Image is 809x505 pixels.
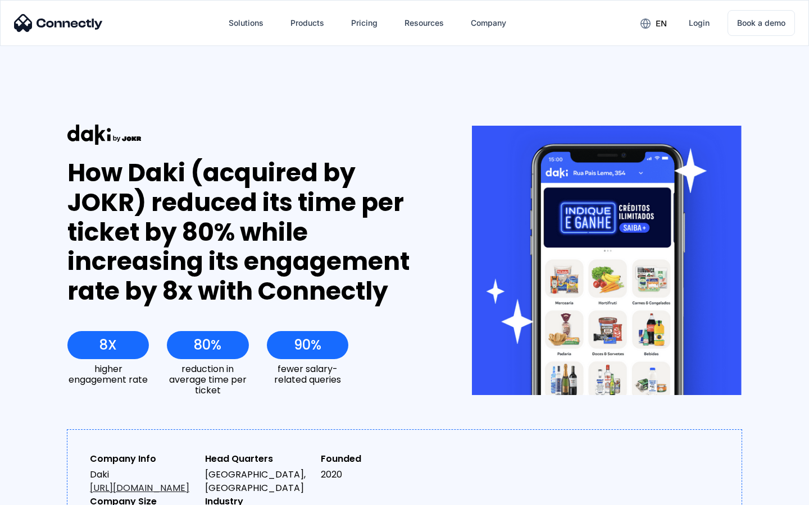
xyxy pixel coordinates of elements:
div: fewer salary-related queries [267,364,348,385]
a: Login [680,10,719,36]
a: [URL][DOMAIN_NAME] [90,481,189,494]
div: Daki [90,468,196,495]
div: Resources [404,15,444,31]
a: Book a demo [728,10,795,36]
div: Company Info [90,452,196,466]
div: reduction in average time per ticket [167,364,248,396]
div: Pricing [351,15,378,31]
div: Head Quarters [205,452,311,466]
a: Pricing [342,10,387,36]
div: Products [290,15,324,31]
div: higher engagement rate [67,364,149,385]
div: Company [471,15,506,31]
div: 8X [99,337,117,353]
div: Founded [321,452,427,466]
ul: Language list [22,485,67,501]
div: Solutions [229,15,263,31]
div: en [656,16,667,31]
div: [GEOGRAPHIC_DATA], [GEOGRAPHIC_DATA] [205,468,311,495]
div: Login [689,15,710,31]
div: 90% [294,337,321,353]
div: 2020 [321,468,427,481]
img: Connectly Logo [14,14,103,32]
aside: Language selected: English [11,485,67,501]
div: 80% [194,337,221,353]
div: How Daki (acquired by JOKR) reduced its time per ticket by 80% while increasing its engagement ra... [67,158,431,306]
